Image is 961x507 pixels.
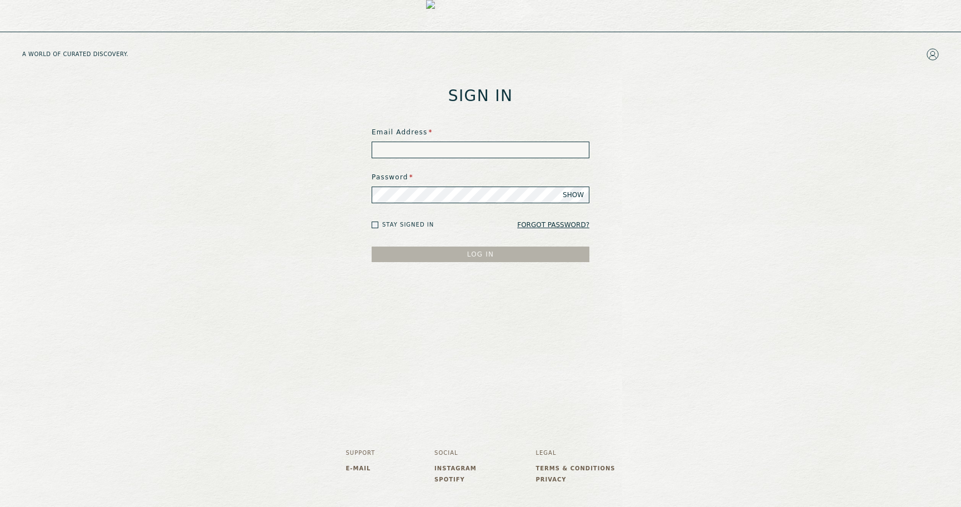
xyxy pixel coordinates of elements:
[563,190,584,199] span: SHOW
[372,172,589,182] label: Password
[535,450,615,456] h3: Legal
[372,247,589,262] button: LOG IN
[346,465,376,472] a: E-mail
[434,465,477,472] a: Instagram
[535,476,615,483] a: Privacy
[517,217,589,233] a: Forgot Password?
[22,51,172,58] h5: A WORLD OF CURATED DISCOVERY.
[382,220,434,229] label: Stay signed in
[372,127,589,137] label: Email Address
[346,450,376,456] h3: Support
[434,476,477,483] a: Spotify
[535,465,615,472] a: Terms & Conditions
[434,450,477,456] h3: Social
